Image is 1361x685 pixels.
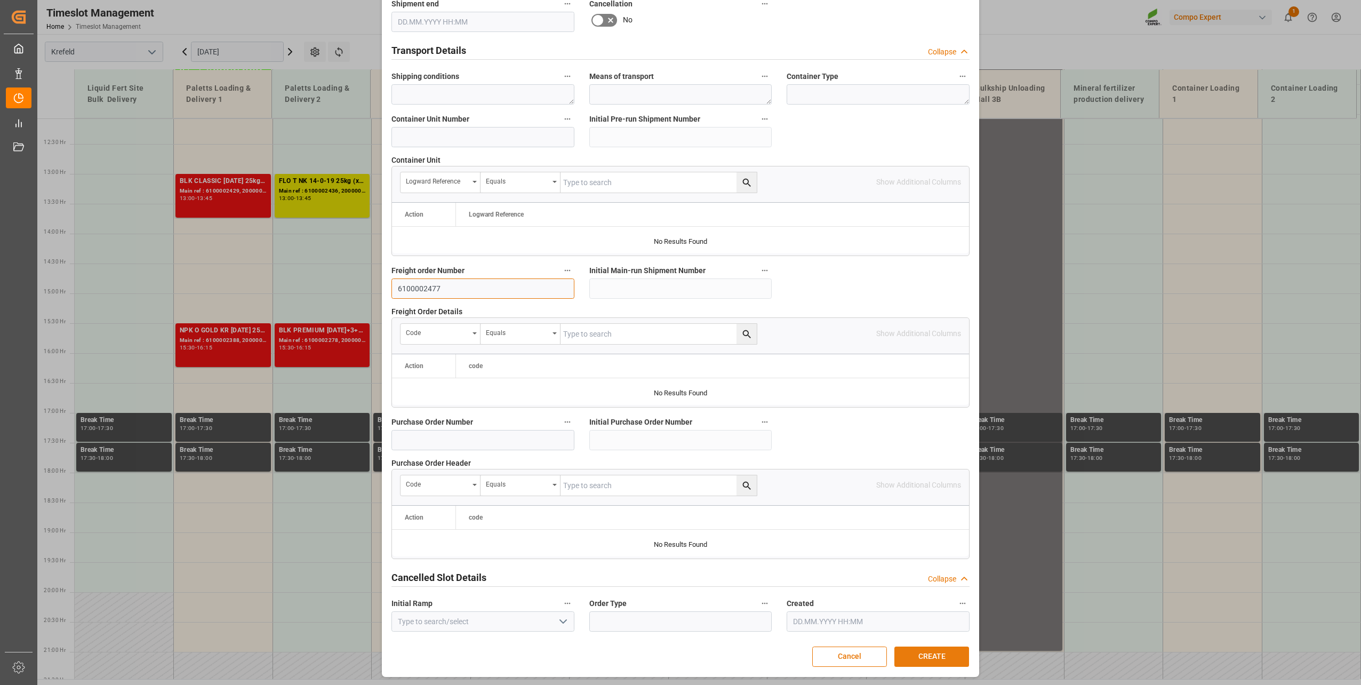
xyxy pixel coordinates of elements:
span: Means of transport [589,71,654,82]
span: Initial Pre-run Shipment Number [589,114,700,125]
button: Order Type [758,596,772,610]
button: Initial Ramp [561,596,574,610]
button: Shipping conditions [561,69,574,83]
span: Container Unit Number [391,114,469,125]
input: Type to search/select [391,611,574,632]
div: Equals [486,325,549,338]
button: open menu [401,324,481,344]
span: Container Unit [391,155,441,166]
span: code [469,514,483,521]
h2: Transport Details [391,43,466,58]
button: Initial Main-run Shipment Number [758,264,772,277]
button: open menu [481,475,561,496]
span: Container Type [787,71,838,82]
span: Purchase Order Number [391,417,473,428]
button: Container Unit Number [561,112,574,126]
div: Action [405,514,423,521]
button: CREATE [894,647,969,667]
div: code [406,477,469,489]
button: Freight order Number [561,264,574,277]
div: Logward Reference [406,174,469,186]
span: Created [787,598,814,609]
span: Shipping conditions [391,71,459,82]
button: Initial Purchase Order Number [758,415,772,429]
button: open menu [554,614,570,630]
div: Action [405,362,423,370]
div: Collapse [928,574,956,585]
button: open menu [401,475,481,496]
span: Initial Purchase Order Number [589,417,692,428]
div: Equals [486,477,549,489]
button: Initial Pre-run Shipment Number [758,112,772,126]
div: Collapse [928,46,956,58]
button: search button [736,475,757,496]
button: open menu [481,172,561,193]
input: DD.MM.YYYY HH:MM [787,611,970,632]
span: Logward Reference [469,211,524,218]
span: Freight Order Details [391,306,462,317]
span: Initial Ramp [391,598,433,609]
button: Purchase Order Number [561,415,574,429]
button: Cancel [812,647,887,667]
button: Means of transport [758,69,772,83]
span: Purchase Order Header [391,458,471,469]
button: search button [736,324,757,344]
div: code [406,325,469,338]
span: code [469,362,483,370]
button: Container Type [956,69,970,83]
span: No [623,14,633,26]
button: open menu [481,324,561,344]
span: Initial Main-run Shipment Number [589,265,706,276]
div: Action [405,211,423,218]
button: open menu [401,172,481,193]
input: Type to search [561,475,757,496]
span: Order Type [589,598,627,609]
button: Created [956,596,970,610]
h2: Cancelled Slot Details [391,570,486,585]
button: search button [736,172,757,193]
input: Type to search [561,172,757,193]
span: Freight order Number [391,265,465,276]
input: DD.MM.YYYY HH:MM [391,12,574,32]
input: Type to search [561,324,757,344]
div: Equals [486,174,549,186]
